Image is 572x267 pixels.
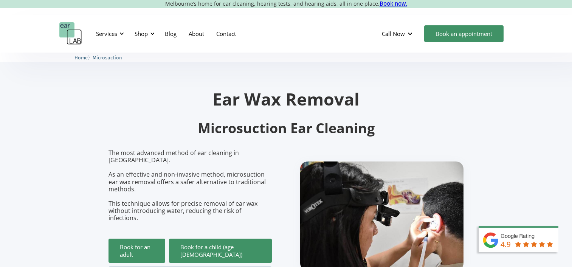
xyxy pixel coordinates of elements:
span: Home [74,55,88,61]
span: Microsuction [93,55,122,61]
div: Call Now [382,30,405,37]
h2: Microsuction Ear Cleaning [109,120,464,137]
a: Microsuction [93,54,122,61]
div: Services [96,30,117,37]
a: About [183,23,210,45]
a: Blog [159,23,183,45]
h1: Ear Wax Removal [109,90,464,107]
a: Book for a child (age [DEMOGRAPHIC_DATA]) [169,239,272,263]
a: Home [74,54,88,61]
a: Book an appointment [424,25,504,42]
div: Shop [130,22,157,45]
a: Contact [210,23,242,45]
a: home [59,22,82,45]
div: Shop [135,30,148,37]
li: 〉 [74,54,93,62]
a: Book for an adult [109,239,165,263]
div: Call Now [376,22,420,45]
div: Services [91,22,126,45]
p: The most advanced method of ear cleaning in [GEOGRAPHIC_DATA]. As an effective and non-invasive m... [109,149,272,222]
